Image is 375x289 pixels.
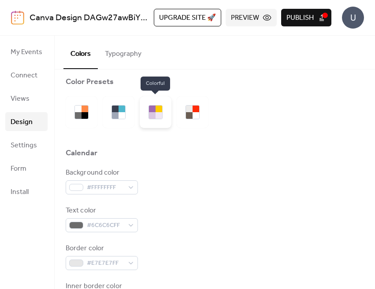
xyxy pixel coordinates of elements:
span: Settings [11,139,37,152]
span: Form [11,162,26,176]
button: Typography [98,36,149,68]
a: Connect [5,66,48,84]
span: My Events [11,45,42,59]
a: Settings [5,135,48,154]
span: Connect [11,69,37,82]
a: Install [5,182,48,201]
div: Border color [66,243,136,254]
a: Form [5,159,48,178]
a: Design [5,112,48,131]
span: Colorful [141,77,170,91]
a: Canva Design DAGw27awBiY [30,10,147,26]
button: Colors [63,36,98,69]
a: My Events [5,42,48,61]
div: Calendar [66,148,97,158]
span: Install [11,185,29,199]
span: Views [11,92,30,106]
span: Design [11,115,33,129]
div: Color Presets [66,77,114,87]
span: Publish [286,13,314,23]
div: U [342,7,364,29]
span: Upgrade site 🚀 [159,13,216,23]
img: logo [11,11,24,25]
div: Background color [66,168,136,178]
button: Publish [281,9,331,26]
span: #E7E7E7FF [87,258,124,269]
span: #6C6C6CFF [87,220,124,231]
span: Preview [231,13,259,23]
button: Upgrade site 🚀 [154,9,221,26]
div: Text color [66,205,136,216]
a: Views [5,89,48,108]
span: #FFFFFFFF [87,183,124,193]
button: Preview [226,9,277,26]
